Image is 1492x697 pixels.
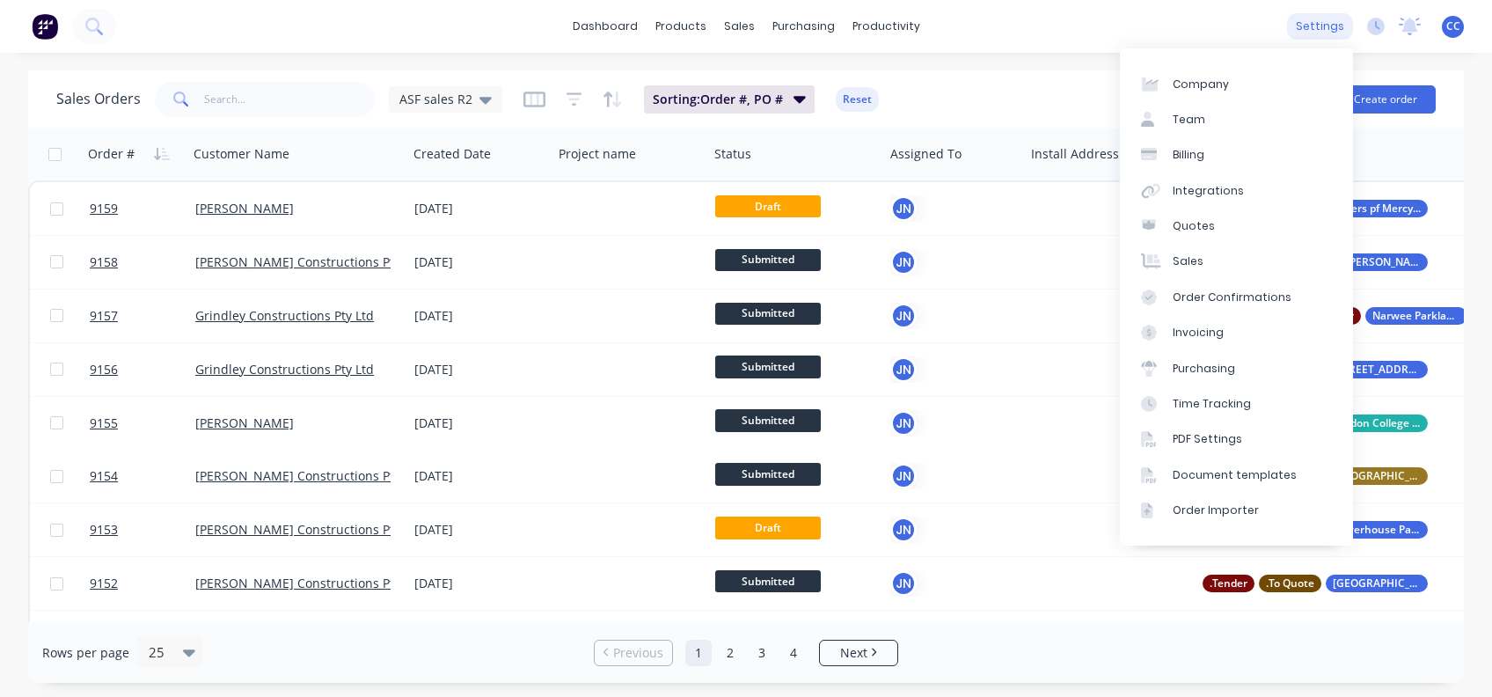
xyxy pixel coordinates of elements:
a: [PERSON_NAME] Constructions Pty Ltd [195,575,422,591]
a: Page 4 [780,640,807,666]
span: Cerdon College Merrylands [1333,415,1421,432]
span: Next [840,644,867,662]
button: JN [890,410,917,437]
div: [DATE] [414,415,545,432]
a: Order Importer [1120,493,1353,528]
div: Install Address [1031,145,1119,163]
a: 9155 [90,397,195,450]
a: [PERSON_NAME] Constructions Pty Ltd [195,467,422,484]
a: Purchasing [1120,350,1353,385]
a: Next page [820,644,897,662]
div: [DATE] [414,521,545,539]
a: 9159 [90,182,195,235]
a: Quotes [1120,209,1353,244]
span: [GEOGRAPHIC_DATA] [1333,575,1421,592]
div: Integrations [1173,183,1244,199]
a: 9156 [90,343,195,396]
div: Sales [1173,253,1203,269]
span: [STREET_ADDRESS][PERSON_NAME] [1333,361,1421,378]
a: Sales [1120,244,1353,279]
div: [DATE] [414,200,545,217]
span: 9156 [90,361,118,378]
span: St [PERSON_NAME], Engadine - Major Project (D&C) [1333,253,1421,271]
span: 9155 [90,415,118,432]
span: .To Quote [1266,575,1314,592]
button: Reset [836,87,879,112]
span: Submitted [715,356,821,378]
h1: Sales Orders [56,91,141,107]
div: JN [890,303,917,329]
div: purchasing [764,13,844,40]
span: Sorting: Order #, PO # [653,91,783,108]
a: PDF Settings [1120,422,1353,457]
a: Time Tracking [1120,386,1353,422]
a: 9154 [90,450,195,503]
button: JN [890,356,917,383]
a: [PERSON_NAME] [195,415,294,431]
span: 9157 [90,307,118,325]
div: JN [890,517,917,543]
span: Submitted [715,570,821,592]
ul: Pagination [587,640,905,666]
span: Submitted [715,409,821,431]
button: .Tender.To Quote[GEOGRAPHIC_DATA] [1203,575,1428,592]
div: Order # [88,145,135,163]
div: Created Date [413,145,491,163]
span: Draft [715,195,821,217]
span: .Tender [1210,575,1247,592]
span: Previous [613,644,663,662]
div: JN [890,570,917,597]
span: CC [1446,18,1460,34]
a: 9151 [90,611,195,664]
a: 9153 [90,503,195,556]
a: Billing [1120,137,1353,172]
img: Factory [32,13,58,40]
button: JN [890,463,917,489]
span: ASF sales R2 [399,90,472,108]
div: [DATE] [414,307,545,325]
div: settings [1287,13,1353,40]
div: sales [715,13,764,40]
span: [GEOGRAPHIC_DATA] Upgrade [1333,467,1421,485]
span: Sisters pf Mercy, [GEOGRAPHIC_DATA] (Senior Living) [1333,200,1421,217]
a: Order Confirmations [1120,280,1353,315]
div: PDF Settings [1173,431,1242,447]
input: Search... [204,82,376,117]
span: Powerhouse Paramatta - PS1 & PS2 Exhibitions [1333,521,1421,539]
span: 9153 [90,521,118,539]
span: 9152 [90,575,118,592]
a: Company [1120,66,1353,101]
span: Rows per page [42,644,129,662]
a: Page 2 [717,640,743,666]
div: [DATE] [414,361,545,378]
a: Document templates [1120,458,1353,493]
div: Invoicing [1173,325,1224,341]
a: 9152 [90,557,195,610]
div: Team [1173,112,1205,128]
div: Customer Name [194,145,289,163]
a: Page 1 is your current page [685,640,712,666]
button: JN [890,195,917,222]
div: Quotes [1173,218,1215,234]
div: Company [1173,77,1229,92]
div: [DATE] [414,575,545,592]
a: Integrations [1120,173,1353,209]
button: JN [890,249,917,275]
a: Previous page [595,644,672,662]
span: Submitted [715,303,821,325]
span: 9159 [90,200,118,217]
button: Create order [1335,85,1436,114]
button: Sorting:Order #, PO # [644,85,815,114]
div: Status [714,145,751,163]
div: Project name [559,145,636,163]
div: Time Tracking [1173,396,1251,412]
a: [PERSON_NAME] [195,200,294,216]
div: Purchasing [1173,361,1235,377]
div: [DATE] [414,253,545,271]
span: Narwee Parklands Care Community Facility [1372,307,1460,325]
a: Grindley Constructions Pty Ltd [195,361,374,378]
